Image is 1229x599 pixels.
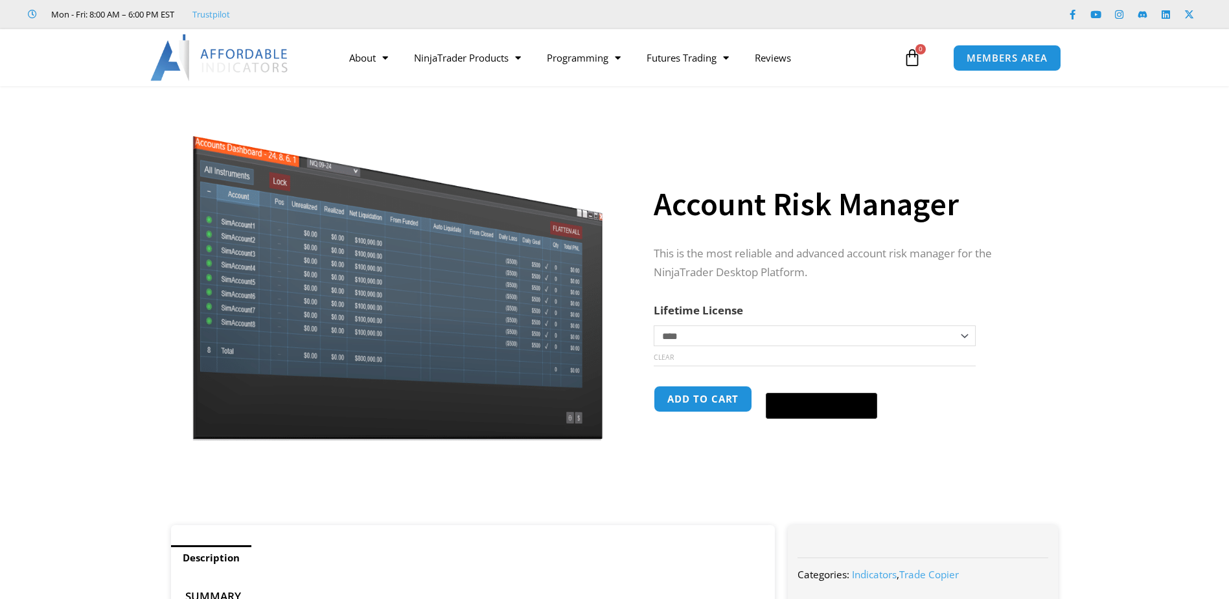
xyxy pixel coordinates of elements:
[654,244,1032,282] p: This is the most reliable and advanced account risk manager for the NinjaTrader Desktop Platform.
[192,6,230,22] a: Trustpilot
[634,43,742,73] a: Futures Trading
[763,384,880,385] iframe: Secure express checkout frame
[336,43,401,73] a: About
[852,568,897,581] a: Indicators
[654,386,752,412] button: Add to cart
[150,34,290,81] img: LogoAI | Affordable Indicators – NinjaTrader
[852,568,959,581] span: ,
[798,568,849,581] span: Categories:
[967,53,1048,63] span: MEMBERS AREA
[654,303,743,318] label: Lifetime License
[534,43,634,73] a: Programming
[654,182,1032,227] h1: Account Risk Manager
[654,353,674,362] a: Clear options
[336,43,900,73] nav: Menu
[915,44,926,54] span: 0
[884,39,941,76] a: 0
[171,545,251,570] a: Description
[742,43,804,73] a: Reviews
[48,6,174,22] span: Mon - Fri: 8:00 AM – 6:00 PM EST
[401,43,534,73] a: NinjaTrader Products
[899,568,959,581] a: Trade Copier
[953,45,1061,71] a: MEMBERS AREA
[766,393,877,419] button: Buy with GPay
